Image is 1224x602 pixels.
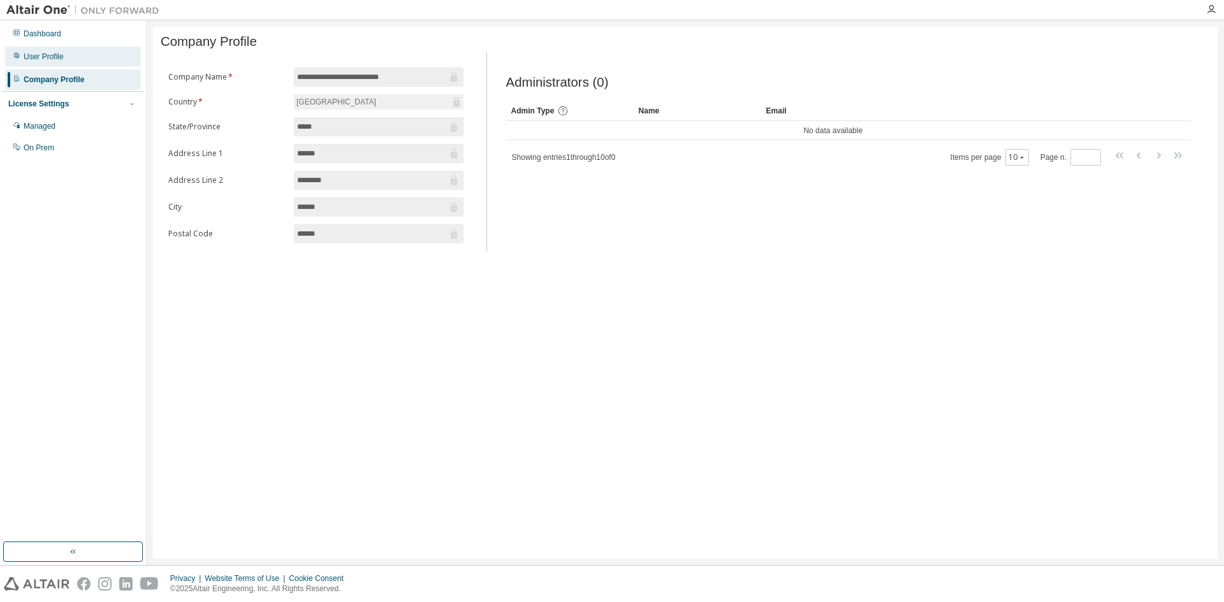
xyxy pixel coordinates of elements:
label: Country [168,97,286,107]
div: User Profile [24,52,64,62]
span: Admin Type [511,106,555,115]
button: 10 [1009,152,1026,162]
div: [GEOGRAPHIC_DATA] [294,94,463,110]
div: Company Profile [24,75,84,85]
span: Items per page [951,149,1029,166]
div: Website Terms of Use [205,573,289,584]
div: On Prem [24,143,54,153]
img: facebook.svg [77,577,91,591]
td: No data available [506,121,1160,140]
img: linkedin.svg [119,577,133,591]
div: Name [639,101,756,121]
span: Page n. [1040,149,1101,166]
div: Dashboard [24,29,61,39]
img: youtube.svg [140,577,159,591]
div: Email [766,101,1155,121]
label: Address Line 1 [168,148,286,159]
label: Address Line 2 [168,175,286,185]
label: State/Province [168,122,286,132]
img: altair_logo.svg [4,577,69,591]
label: Company Name [168,72,286,82]
span: Showing entries 1 through 10 of 0 [512,153,616,162]
div: License Settings [8,99,69,109]
div: Cookie Consent [289,573,351,584]
label: Postal Code [168,229,286,239]
img: instagram.svg [98,577,112,591]
label: City [168,202,286,212]
div: Managed [24,121,55,131]
img: Altair One [6,4,166,17]
div: [GEOGRAPHIC_DATA] [295,95,378,109]
span: Administrators (0) [506,75,609,90]
span: Company Profile [161,34,257,49]
p: © 2025 Altair Engineering, Inc. All Rights Reserved. [170,584,351,594]
div: Privacy [170,573,205,584]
